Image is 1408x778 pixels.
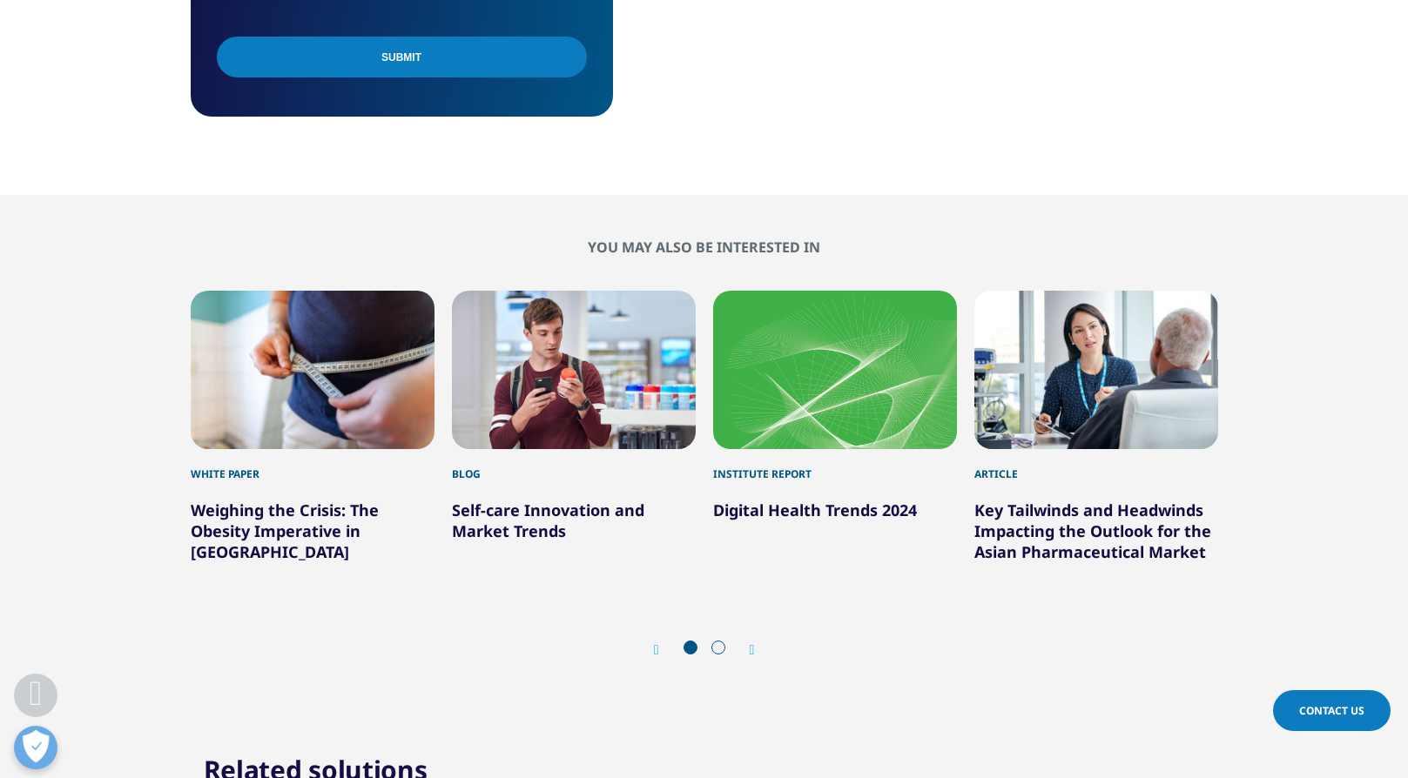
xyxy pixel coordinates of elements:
div: 3 / 6 [713,291,957,562]
a: Digital Health Trends 2024 [713,500,917,520]
div: Previous slide [654,641,677,658]
span: Contact Us [1299,703,1364,718]
input: Submit [217,37,587,77]
div: 4 / 6 [974,291,1218,562]
a: Contact Us [1273,690,1391,731]
div: 2 / 6 [452,291,696,562]
a: Weighing the Crisis: The Obesity Imperative in [GEOGRAPHIC_DATA] [191,500,379,562]
div: Next slide [732,641,755,658]
a: Key Tailwinds and Headwinds Impacting the Outlook for the Asian Pharmaceutical Market [974,500,1211,562]
div: Institute Report [713,449,957,482]
div: 1 / 6 [191,291,435,562]
div: Article [974,449,1218,482]
div: Blog [452,449,696,482]
button: Open Preferences [14,726,57,769]
h2: You may also be interested in [191,238,1218,256]
a: Self-care Innovation and Market Trends [452,500,644,541]
div: White Paper [191,449,435,482]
